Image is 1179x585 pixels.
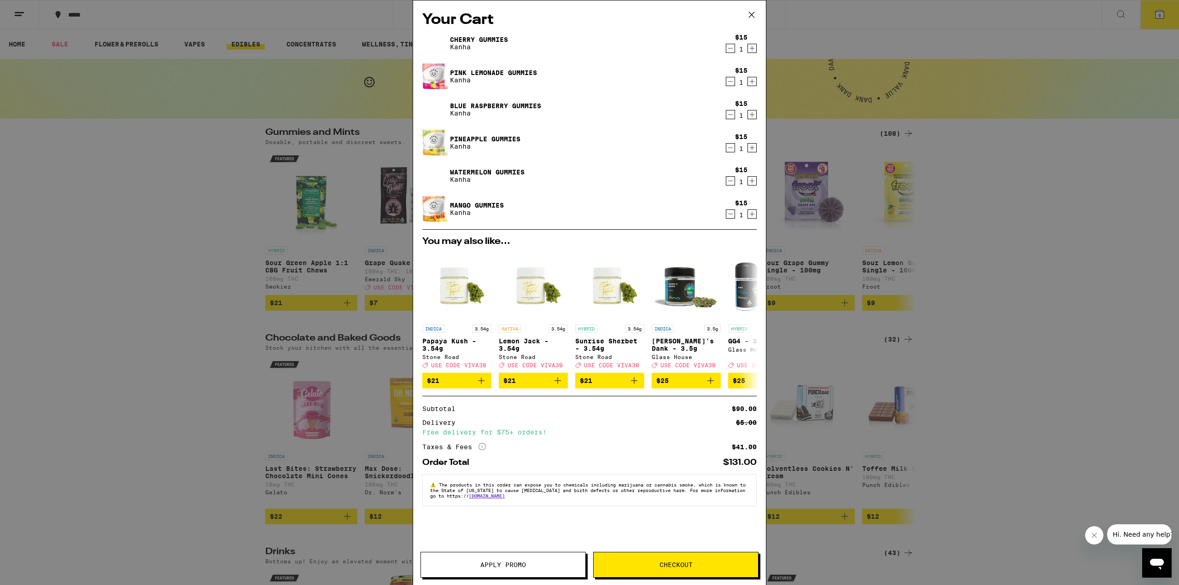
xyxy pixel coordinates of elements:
[450,102,541,110] a: Blue Raspberry Gummies
[422,443,486,451] div: Taxes & Fees
[736,419,757,426] div: $5.00
[450,110,541,117] p: Kanha
[508,362,563,368] span: USE CODE VIVA30
[450,168,525,176] a: Watermelon Gummies
[450,143,520,150] p: Kanha
[728,337,797,345] p: GG4 - 3.5g
[747,77,757,86] button: Increment
[735,178,747,185] div: 1
[728,251,797,320] img: Glass House - GG4 - 3.5g
[732,444,757,450] div: $41.00
[499,373,568,388] button: Add to bag
[735,100,747,107] div: $15
[427,377,439,384] span: $21
[575,354,644,360] div: Stone Road
[652,251,721,320] img: Glass House - Hank's Dank - 3.5g
[575,324,597,333] p: HYBRID
[422,405,462,412] div: Subtotal
[422,97,448,122] img: Blue Raspberry Gummies
[593,552,759,578] button: Checkout
[660,362,716,368] span: USE CODE VIVA30
[747,44,757,53] button: Increment
[584,362,639,368] span: USE CODE VIVA30
[726,77,735,86] button: Decrement
[652,251,721,373] a: Open page for Hank's Dank - 3.5g from Glass House
[1107,524,1172,544] iframe: Message from company
[422,251,491,373] a: Open page for Papaya Kush - 3.54g from Stone Road
[735,34,747,41] div: $15
[735,199,747,207] div: $15
[704,324,721,333] p: 3.5g
[549,324,568,333] p: 3.54g
[575,337,644,352] p: Sunrise Sherbet - 3.54g
[422,429,757,435] div: Free delivery for $75+ orders!
[575,251,644,373] a: Open page for Sunrise Sherbet - 3.54g from Stone Road
[422,337,491,352] p: Papaya Kush - 3.54g
[575,373,644,388] button: Add to bag
[499,251,568,320] img: Stone Road - Lemon Jack - 3.54g
[431,362,486,368] span: USE CODE VIVA30
[660,562,693,568] span: Checkout
[450,209,504,216] p: Kanha
[575,251,644,320] img: Stone Road - Sunrise Sherbet - 3.54g
[450,176,525,183] p: Kanha
[420,552,586,578] button: Apply Promo
[480,562,526,568] span: Apply Promo
[503,377,516,384] span: $21
[422,195,448,223] img: Mango Gummies
[422,63,448,90] img: Pink Lemonade Gummies
[735,67,747,74] div: $15
[450,76,537,84] p: Kanha
[499,337,568,352] p: Lemon Jack - 3.54g
[728,347,797,353] div: Glass House
[735,133,747,140] div: $15
[430,482,746,498] span: The products in this order can expose you to chemicals including marijuana or cannabis smoke, whi...
[728,324,750,333] p: HYBRID
[732,405,757,412] div: $90.00
[422,30,448,56] img: Cherry Gummies
[422,251,491,320] img: Stone Road - Papaya Kush - 3.54g
[422,10,757,30] h2: Your Cart
[499,324,521,333] p: SATIVA
[735,211,747,219] div: 1
[625,324,644,333] p: 3.54g
[652,354,721,360] div: Glass House
[735,79,747,86] div: 1
[735,112,747,119] div: 1
[499,354,568,360] div: Stone Road
[422,163,448,189] img: Watermelon Gummies
[723,458,757,467] div: $131.00
[469,493,505,498] a: [DOMAIN_NAME]
[499,251,568,373] a: Open page for Lemon Jack - 3.54g from Stone Road
[652,337,721,352] p: [PERSON_NAME]'s Dank - 3.5g
[1085,526,1103,544] iframe: Close message
[747,176,757,185] button: Increment
[450,135,520,143] a: Pineapple Gummies
[735,46,747,53] div: 1
[422,373,491,388] button: Add to bag
[422,419,462,426] div: Delivery
[733,377,745,384] span: $25
[652,324,674,333] p: INDICA
[422,237,757,246] h2: You may also like...
[726,176,735,185] button: Decrement
[6,6,66,14] span: Hi. Need any help?
[656,377,669,384] span: $25
[728,251,797,373] a: Open page for GG4 - 3.5g from Glass House
[747,143,757,152] button: Increment
[1142,548,1172,578] iframe: Button to launch messaging window
[450,36,508,43] a: Cherry Gummies
[735,166,747,174] div: $15
[472,324,491,333] p: 3.54g
[430,482,439,487] span: ⚠️
[747,209,757,219] button: Increment
[652,373,721,388] button: Add to bag
[450,202,504,209] a: Mango Gummies
[450,43,508,51] p: Kanha
[735,145,747,152] div: 1
[422,354,491,360] div: Stone Road
[726,209,735,219] button: Decrement
[747,110,757,119] button: Increment
[450,69,537,76] a: Pink Lemonade Gummies
[580,377,592,384] span: $21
